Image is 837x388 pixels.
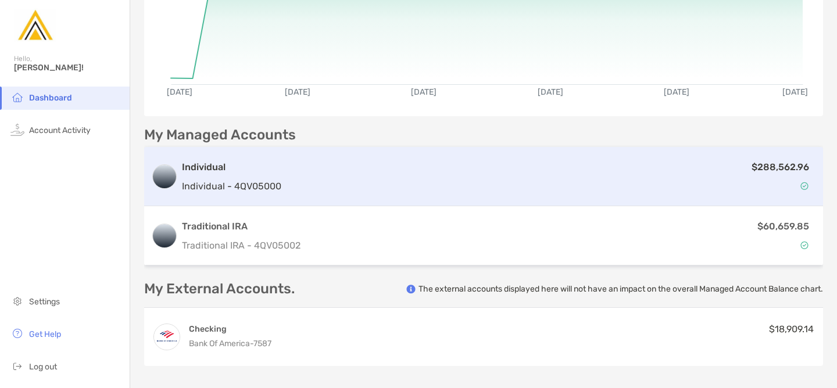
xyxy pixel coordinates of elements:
img: settings icon [10,294,24,308]
h3: Traditional IRA [182,220,301,233]
img: get-help icon [10,326,24,340]
p: $288,562.96 [752,160,809,174]
text: [DATE] [538,87,563,97]
img: Adv Relationship Banking [154,324,180,350]
p: The external accounts displayed here will not have an impact on the overall Managed Account Balan... [419,283,823,294]
span: [PERSON_NAME]! [14,63,123,73]
p: Traditional IRA - 4QV05002 [182,238,301,253]
img: household icon [10,90,24,104]
img: logo account [153,224,176,247]
span: Dashboard [29,93,72,103]
h4: Checking [189,324,271,335]
p: $60,659.85 [757,219,809,233]
span: 7587 [253,339,271,349]
img: logo account [153,165,176,188]
img: Account Status icon [800,182,809,190]
img: Zoe Logo [14,5,56,46]
p: My Managed Accounts [144,128,296,142]
text: [DATE] [664,87,689,97]
p: My External Accounts. [144,282,295,296]
span: Account Activity [29,125,91,135]
text: [DATE] [285,87,310,97]
text: [DATE] [167,87,192,97]
span: $18,909.14 [769,324,814,335]
span: Settings [29,297,60,307]
img: activity icon [10,123,24,136]
span: Bank of America - [189,339,253,349]
img: info [406,285,416,294]
text: [DATE] [782,87,808,97]
h3: Individual [182,160,281,174]
span: Get Help [29,329,61,339]
text: [DATE] [411,87,437,97]
img: Account Status icon [800,241,809,249]
p: Individual - 4QV05000 [182,179,281,193]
